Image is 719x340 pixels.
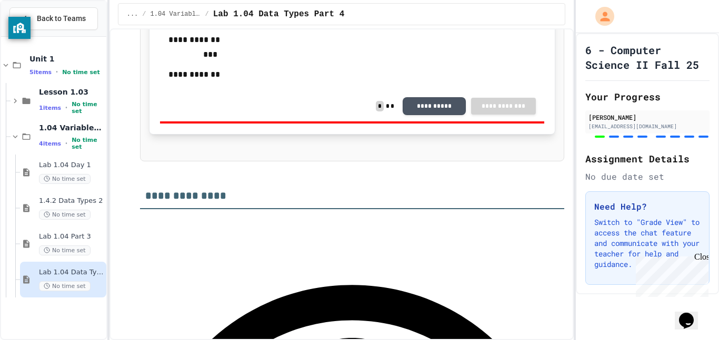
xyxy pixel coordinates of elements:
button: Back to Teams [9,7,98,30]
span: 4 items [39,140,61,147]
div: Chat with us now!Close [4,4,73,67]
span: No time set [39,281,91,291]
span: • [56,68,58,76]
span: • [65,104,67,112]
p: Switch to "Grade View" to access the chat feature and communicate with your teacher for help and ... [594,217,701,270]
span: 1 items [39,105,61,111]
span: / [142,10,146,18]
span: ... [127,10,138,18]
iframe: chat widget [632,252,708,297]
span: 1.04 Variables and User Input [39,123,104,132]
span: No time set [72,137,104,150]
span: No time set [39,210,91,220]
span: No time set [72,101,104,115]
h2: Assignment Details [585,151,710,166]
span: No time set [62,69,100,76]
span: 5 items [29,69,52,76]
h3: Need Help? [594,200,701,213]
h2: Your Progress [585,89,710,104]
span: Lab 1.04 Part 3 [39,232,104,241]
span: Lesson 1.03 [39,87,104,97]
span: No time set [39,174,91,184]
span: 1.4.2 Data Types 2 [39,197,104,205]
span: No time set [39,245,91,255]
div: No due date set [585,170,710,183]
iframe: chat widget [675,298,708,329]
div: My Account [584,4,617,28]
span: • [65,139,67,148]
span: Back to Teams [37,13,86,24]
div: [EMAIL_ADDRESS][DOMAIN_NAME] [588,122,706,130]
span: Lab 1.04 Data Types Part 4 [39,268,104,277]
span: Unit 1 [29,54,104,64]
span: Lab 1.04 Data Types Part 4 [213,8,345,20]
button: privacy banner [8,17,31,39]
span: 1.04 Variables and User Input [151,10,201,18]
div: [PERSON_NAME] [588,112,706,122]
span: / [205,10,209,18]
h1: 6 - Computer Science II Fall 25 [585,43,710,72]
span: Lab 1.04 Day 1 [39,161,104,170]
